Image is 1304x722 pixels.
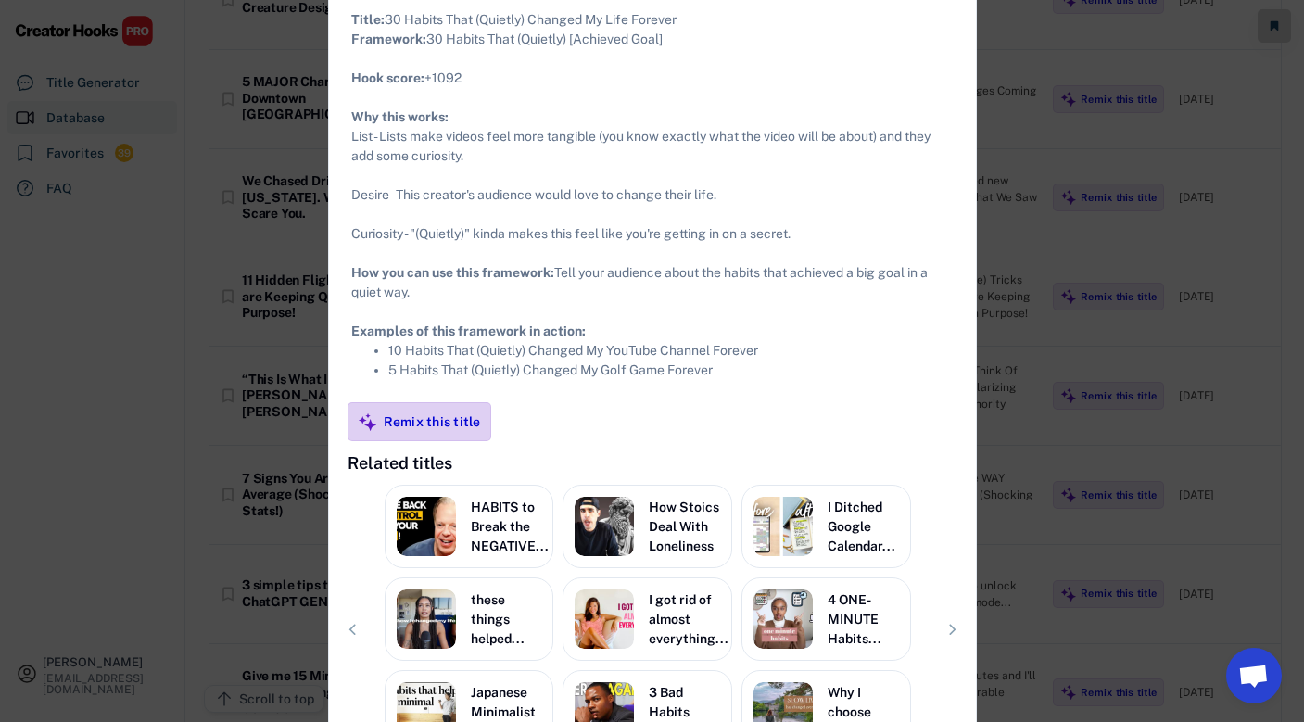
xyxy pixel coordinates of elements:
a: Open chat [1226,648,1282,703]
div: 4 ONE-MINUTE Habits... [828,590,899,649]
img: IDitchedGoogleCalendarandTimeBlockingHere-sWhy-MarianaVieira.jpg [753,497,813,556]
img: HowStoicsDealWithLoneliness-DailyStoic.jpg [575,497,634,556]
div: How Stoics Deal With Loneliness [649,498,720,556]
li: 10 Habits That (Quietly) Changed My YouTube Channel Forever [388,341,954,361]
strong: How you can use this framework: [351,265,554,280]
div: Remix this title [384,413,481,430]
strong: : [421,70,424,85]
strong: Hook score [351,70,421,85]
strong: Title: [351,12,385,27]
div: 30 Habits That (Quietly) Changed My Life Forever 30 Habits That (Quietly) [Achieved Goal] ​ +1092... [351,10,954,380]
div: I Ditched Google Calendar... [828,498,899,556]
div: HABITS to Break the NEGATIVE... [471,498,549,556]
li: 5 Habits That (Quietly) Changed My Golf Game Forever [388,361,954,380]
div: Related titles [348,450,452,475]
div: I got rid of almost everything... [649,590,728,649]
img: HABITStoBreaktheNEGATIVEProgrammingofYourMIND_JoeDispenza_Top10Rules-EvanCarmichael.jpg [397,497,456,556]
img: thesethingshelpedmeescapethematrix-LynetteAdkins.jpg [397,589,456,649]
div: these things helped... [471,590,542,649]
img: 4ONE-MINUTEHabitsThatSaveMe20HoursaWeek_TimeManagementForBusyPeople-DrAminaYonis.jpg [753,589,813,649]
strong: Framework: [351,32,426,46]
img: IgotridofalmosteverythingIown_Fromhoardingtominimalistliving-here-swhatI-velearnt_-JeanVoronkova.jpg [575,589,634,649]
img: MagicMajor%20%28Purple%29.svg [358,412,377,432]
strong: Examples of this framework in action: [351,323,586,338]
strong: Why this works: [351,109,449,124]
